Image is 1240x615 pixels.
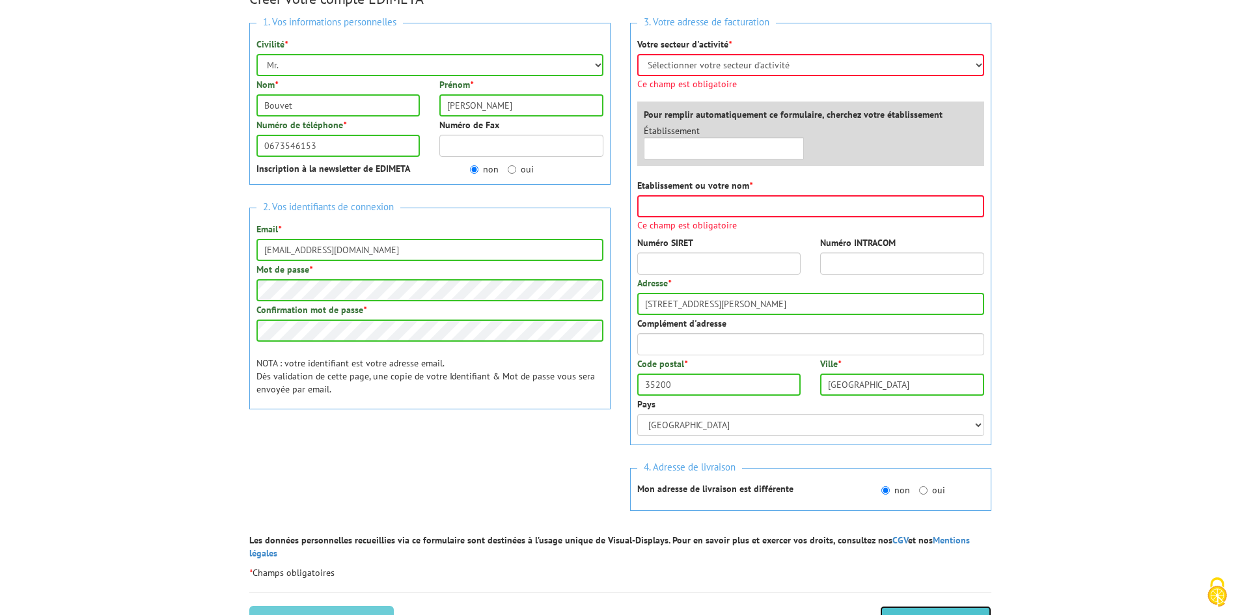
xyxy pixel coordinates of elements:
[256,14,403,31] span: 1. Vos informations personnelles
[256,118,346,131] label: Numéro de téléphone
[637,79,984,89] span: Ce champ est obligatoire
[470,163,499,176] label: non
[919,486,928,495] input: oui
[508,165,516,174] input: oui
[644,108,943,121] label: Pour remplir automatiquement ce formulaire, cherchez votre établissement
[881,484,910,497] label: non
[637,221,984,230] span: Ce champ est obligatoire
[881,486,890,495] input: non
[1194,571,1240,615] button: Cookies (fenêtre modale)
[637,317,726,330] label: Complément d'adresse
[637,357,687,370] label: Code postal
[637,236,693,249] label: Numéro SIRET
[637,179,752,192] label: Etablissement ou votre nom
[637,277,671,290] label: Adresse
[439,118,499,131] label: Numéro de Fax
[637,459,742,476] span: 4. Adresse de livraison
[820,236,896,249] label: Numéro INTRACOM
[256,38,288,51] label: Civilité
[249,566,991,579] p: Champs obligatoires
[256,198,400,216] span: 2. Vos identifiants de connexion
[249,432,447,483] iframe: reCAPTCHA
[249,534,970,559] a: Mentions légales
[256,357,603,396] p: NOTA : votre identifiant est votre adresse email. Dès validation de cette page, une copie de votr...
[256,78,278,91] label: Nom
[256,263,312,276] label: Mot de passe
[470,165,478,174] input: non
[637,398,655,411] label: Pays
[637,483,793,495] strong: Mon adresse de livraison est différente
[637,14,776,31] span: 3. Votre adresse de facturation
[256,163,410,174] strong: Inscription à la newsletter de EDIMETA
[249,534,970,559] strong: Les données personnelles recueillies via ce formulaire sont destinées à l’usage unique de Visual-...
[892,534,908,546] a: CGV
[256,303,366,316] label: Confirmation mot de passe
[919,484,945,497] label: oui
[508,163,534,176] label: oui
[637,38,732,51] label: Votre secteur d'activité
[256,223,281,236] label: Email
[439,78,473,91] label: Prénom
[634,124,814,159] div: Établissement
[1201,576,1233,608] img: Cookies (fenêtre modale)
[820,357,841,370] label: Ville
